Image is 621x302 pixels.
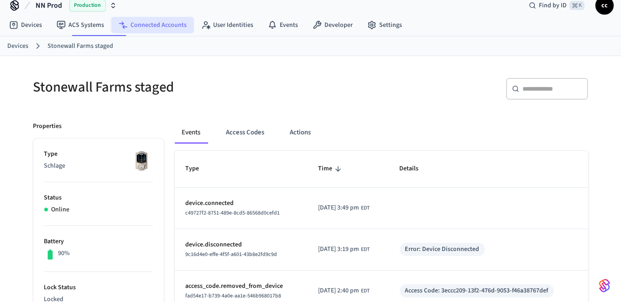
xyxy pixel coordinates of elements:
button: Events [175,122,208,143]
p: 90% [58,249,70,258]
p: Schlage [44,161,153,171]
button: Access Codes [219,122,272,143]
p: Properties [33,122,62,131]
p: Lock Status [44,283,153,292]
div: America/New_York [318,245,370,254]
button: Actions [283,122,318,143]
span: [DATE] 3:19 pm [318,245,359,254]
div: America/New_York [318,203,370,213]
p: Type [44,149,153,159]
a: Developer [305,17,360,33]
a: ACS Systems [49,17,111,33]
a: Stonewall Farms staged [47,41,113,51]
h5: Stonewall Farms staged [33,78,305,97]
span: [DATE] 2:40 pm [318,286,359,296]
div: Access Code: 3eccc209-13f2-476d-9053-f46a38767def [405,286,548,296]
span: c49727f2-8751-489e-8cd5-86568d0cefd1 [186,209,280,217]
span: Time [318,162,344,176]
span: [DATE] 3:49 pm [318,203,359,213]
p: Status [44,193,153,203]
p: access_code.removed_from_device [186,282,297,291]
span: Type [186,162,211,176]
div: America/New_York [318,286,370,296]
p: device.disconnected [186,240,297,250]
span: 9c16d4e0-effe-4f5f-a601-43b8e2fd9c9d [186,251,277,258]
a: Devices [7,41,28,51]
span: Details [400,162,431,176]
p: Online [52,205,70,215]
a: Settings [360,17,409,33]
span: EDT [361,287,370,295]
span: fad54e17-b739-4a0e-aa1e-546b968017b8 [186,292,282,300]
span: ⌘ K [569,1,584,10]
span: Find by ID [539,1,567,10]
a: Connected Accounts [111,17,194,33]
a: Events [261,17,305,33]
img: SeamLogoGradient.69752ec5.svg [599,278,610,293]
span: EDT [361,204,370,212]
img: Schlage Sense Smart Deadbolt with Camelot Trim, Front [130,149,153,172]
div: Error: Device Disconnected [405,245,480,254]
a: Devices [2,17,49,33]
div: ant example [175,122,588,143]
a: User Identities [194,17,261,33]
p: device.connected [186,199,297,208]
p: Battery [44,237,153,246]
span: EDT [361,246,370,254]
